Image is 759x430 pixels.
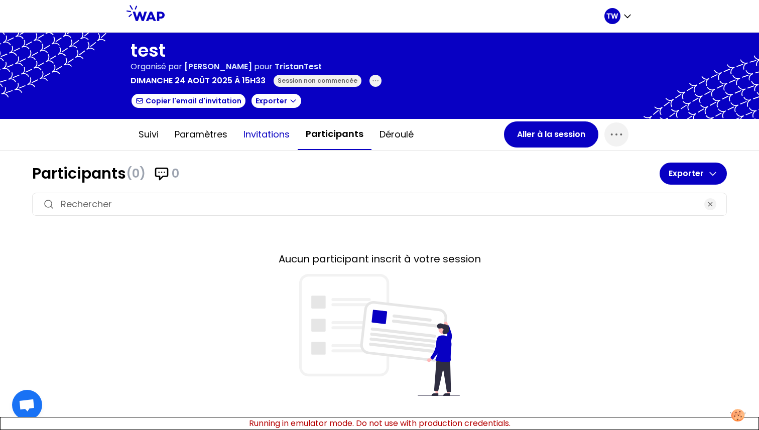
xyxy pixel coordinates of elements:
p: TW [606,11,618,21]
p: pour [254,61,273,73]
h1: Participants [32,165,660,183]
span: 0 [172,166,179,182]
button: Manage your preferences about cookies [724,403,751,427]
button: Copier l'email d'invitation [131,93,246,109]
h2: Aucun participant inscrit à votre session [32,252,727,266]
span: [PERSON_NAME] [184,61,252,72]
div: Session non commencée [274,75,361,87]
button: Déroulé [371,119,422,150]
button: Invitations [235,119,298,150]
button: Paramètres [167,119,235,150]
button: Suivi [131,119,167,150]
button: Exporter [660,163,727,185]
p: dimanche 24 août 2025 à 15h33 [131,75,266,87]
button: Aller à la session [504,121,598,148]
button: Exporter [250,93,302,109]
a: Ouvrir le chat [12,390,42,420]
span: (0) [126,166,146,182]
p: TristanTest [275,61,322,73]
p: Organisé par [131,61,182,73]
button: Participants [298,119,371,150]
input: Rechercher [61,197,698,211]
h1: test [131,41,382,61]
button: TW [604,8,632,24]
